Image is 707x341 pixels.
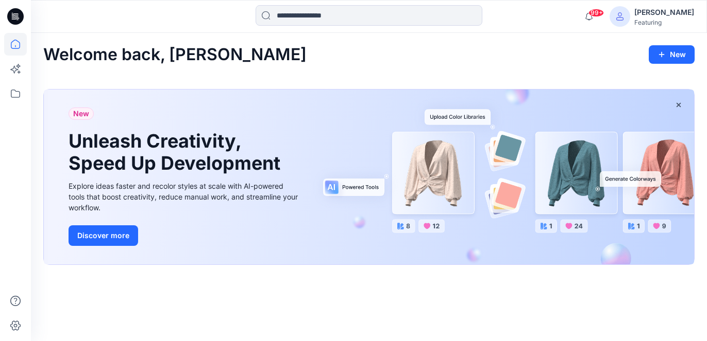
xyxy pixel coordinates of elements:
button: Discover more [69,225,138,246]
a: Discover more [69,225,300,246]
button: New [649,45,695,64]
span: 99+ [588,9,604,17]
h2: Welcome back, [PERSON_NAME] [43,45,307,64]
div: Featuring [634,19,694,26]
h1: Unleash Creativity, Speed Up Development [69,130,285,174]
div: [PERSON_NAME] [634,6,694,19]
div: Explore ideas faster and recolor styles at scale with AI-powered tools that boost creativity, red... [69,181,300,213]
span: New [73,107,89,120]
svg: avatar [616,12,624,21]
